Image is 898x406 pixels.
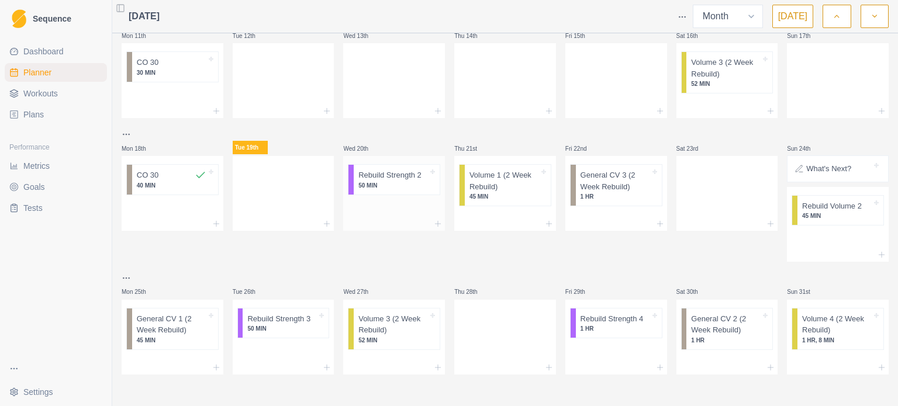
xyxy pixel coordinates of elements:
[358,181,428,190] p: 50 MIN
[126,51,219,82] div: CO 3030 MIN
[122,287,157,296] p: Mon 25th
[126,164,219,195] div: CO 3040 MIN
[137,181,206,190] p: 40 MIN
[5,199,107,217] a: Tests
[676,287,712,296] p: Sat 30th
[348,308,440,350] div: Volume 3 (2 Week Rebuild)52 MIN
[23,181,45,193] span: Goals
[137,68,206,77] p: 30 MIN
[802,200,862,212] p: Rebuild Volume 2
[581,192,650,201] p: 1 HR
[469,169,539,192] p: Volume 1 (2 Week Rebuild)
[12,9,26,29] img: Logo
[459,164,551,206] div: Volume 1 (2 Week Rebuild)45 MIN
[676,144,712,153] p: Sat 23rd
[137,313,206,336] p: General CV 1 (2 Week Rebuild)
[787,155,889,182] div: What's Next?
[806,163,851,175] p: What's Next?
[454,32,489,40] p: Thu 14th
[681,51,773,93] div: Volume 3 (2 Week Rebuild)52 MIN
[23,160,50,172] span: Metrics
[5,63,107,82] a: Planner
[676,32,712,40] p: Sat 16th
[343,32,378,40] p: Wed 13th
[5,157,107,175] a: Metrics
[792,308,884,350] div: Volume 4 (2 Week Rebuild)1 HR, 8 MIN
[137,336,206,345] p: 45 MIN
[5,5,107,33] a: LogoSequence
[23,109,44,120] span: Plans
[23,202,43,214] span: Tests
[137,57,159,68] p: CO 30
[570,308,662,339] div: Rebuild Strength 41 HR
[358,336,428,345] p: 52 MIN
[358,169,422,181] p: Rebuild Strength 2
[681,308,773,350] div: General CV 2 (2 Week Rebuild)1 HR
[802,313,872,336] p: Volume 4 (2 Week Rebuild)
[233,287,268,296] p: Tue 26th
[691,57,761,79] p: Volume 3 (2 Week Rebuild)
[33,15,71,23] span: Sequence
[5,42,107,61] a: Dashboard
[772,5,813,28] button: [DATE]
[233,32,268,40] p: Tue 12th
[565,144,600,153] p: Fri 22nd
[581,324,650,333] p: 1 HR
[5,84,107,103] a: Workouts
[802,336,872,345] p: 1 HR, 8 MIN
[5,178,107,196] a: Goals
[787,287,822,296] p: Sun 31st
[23,88,58,99] span: Workouts
[691,79,761,88] p: 52 MIN
[343,287,378,296] p: Wed 27th
[581,169,650,192] p: General CV 3 (2 Week Rebuild)
[454,287,489,296] p: Thu 28th
[129,9,160,23] span: [DATE]
[237,308,330,339] div: Rebuild Strength 350 MIN
[348,164,440,195] div: Rebuild Strength 250 MIN
[792,195,884,226] div: Rebuild Volume 245 MIN
[691,313,761,336] p: General CV 2 (2 Week Rebuild)
[122,144,157,153] p: Mon 18th
[787,32,822,40] p: Sun 17th
[454,144,489,153] p: Thu 21st
[343,144,378,153] p: Wed 20th
[358,313,428,336] p: Volume 3 (2 Week Rebuild)
[247,313,310,325] p: Rebuild Strength 3
[802,211,872,220] p: 45 MIN
[565,32,600,40] p: Fri 15th
[469,192,539,201] p: 45 MIN
[5,138,107,157] div: Performance
[565,287,600,296] p: Fri 29th
[122,32,157,40] p: Mon 11th
[247,324,317,333] p: 50 MIN
[23,67,51,78] span: Planner
[570,164,662,206] div: General CV 3 (2 Week Rebuild)1 HR
[233,141,268,154] p: Tue 19th
[137,169,159,181] p: CO 30
[691,336,761,345] p: 1 HR
[581,313,644,325] p: Rebuild Strength 4
[5,383,107,401] button: Settings
[23,46,64,57] span: Dashboard
[787,144,822,153] p: Sun 24th
[5,105,107,124] a: Plans
[126,308,219,350] div: General CV 1 (2 Week Rebuild)45 MIN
